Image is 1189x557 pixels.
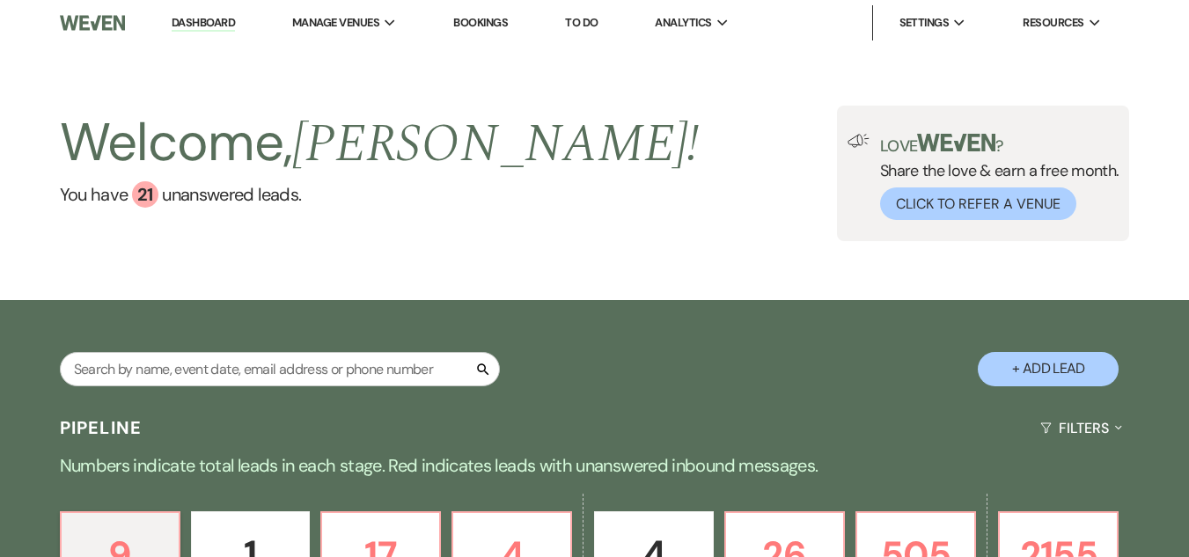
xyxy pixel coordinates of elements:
img: weven-logo-green.svg [917,134,995,151]
a: You have 21 unanswered leads. [60,181,700,208]
a: Dashboard [172,15,235,32]
img: loud-speaker-illustration.svg [848,134,870,148]
p: Love ? [880,134,1119,154]
span: Analytics [655,14,711,32]
h3: Pipeline [60,415,143,440]
a: To Do [565,15,598,30]
button: Filters [1033,405,1129,451]
img: Weven Logo [60,4,126,41]
div: Share the love & earn a free month. [870,134,1119,220]
button: + Add Lead [978,352,1119,386]
span: Resources [1023,14,1083,32]
span: Settings [899,14,950,32]
a: Bookings [453,15,508,30]
button: Click to Refer a Venue [880,187,1076,220]
h2: Welcome, [60,106,700,181]
span: Manage Venues [292,14,379,32]
div: 21 [132,181,158,208]
input: Search by name, event date, email address or phone number [60,352,500,386]
span: [PERSON_NAME] ! [292,104,699,185]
